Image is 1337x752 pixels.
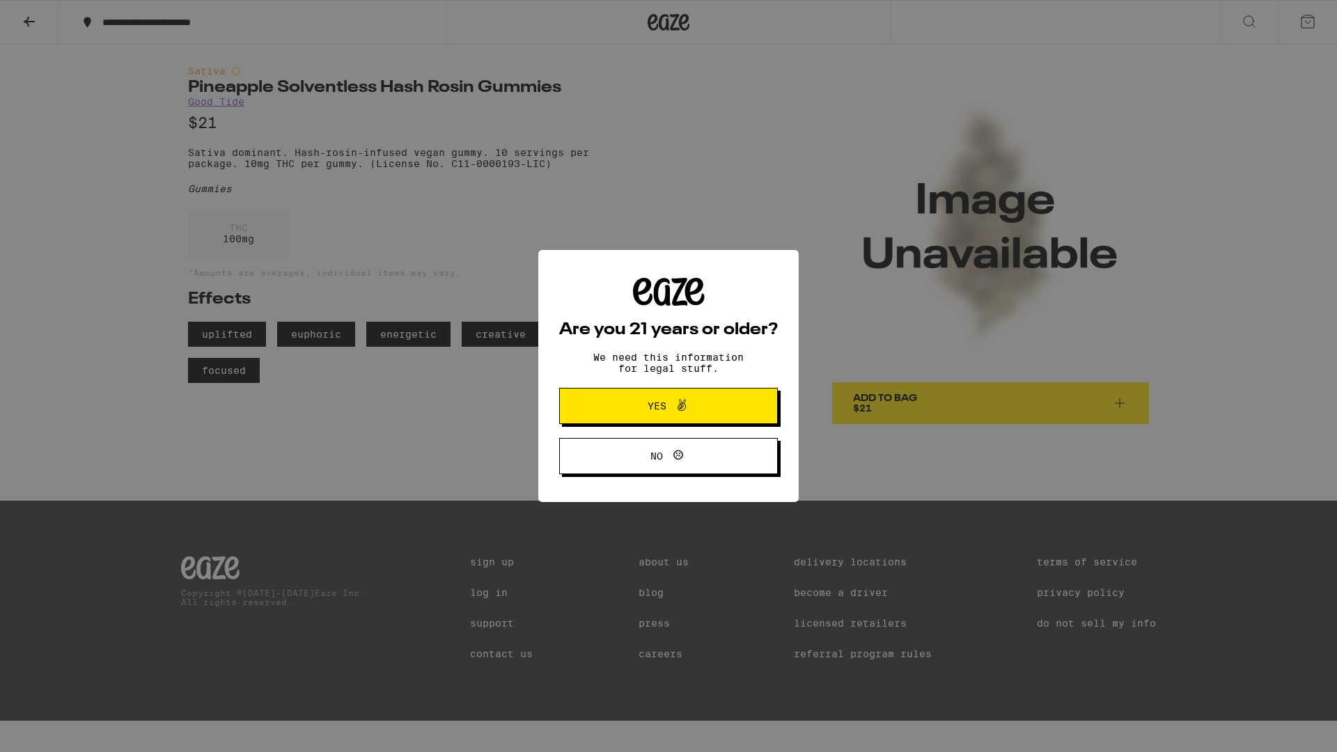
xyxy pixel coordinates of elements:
button: No [559,438,778,474]
span: No [650,451,663,461]
span: Yes [648,401,666,411]
h2: Are you 21 years or older? [559,322,778,338]
p: We need this information for legal stuff. [581,352,756,374]
button: Yes [559,388,778,424]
